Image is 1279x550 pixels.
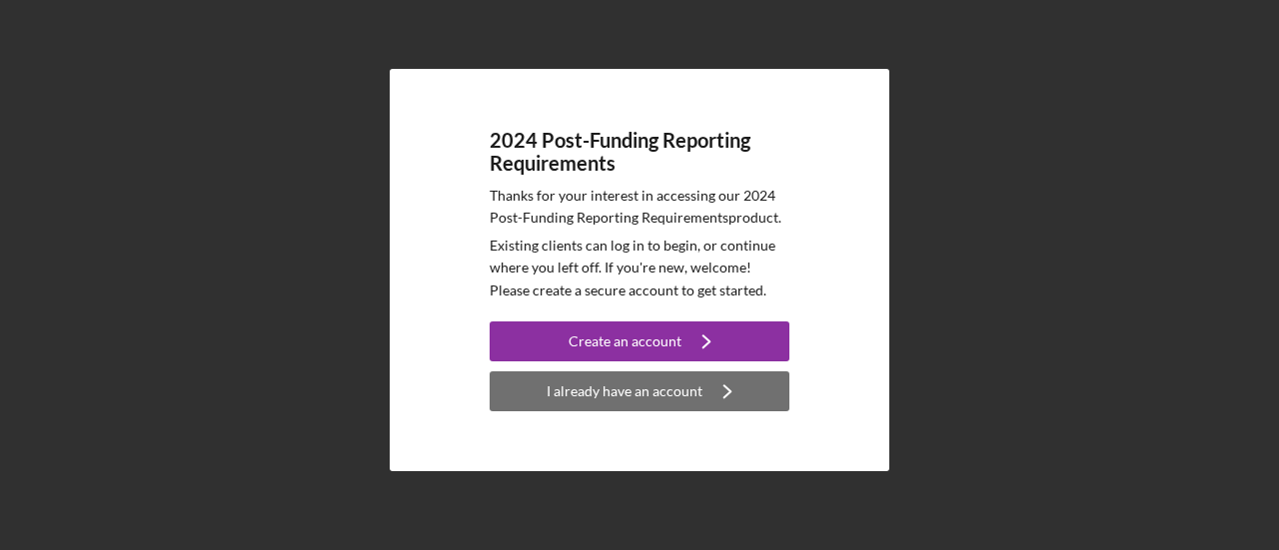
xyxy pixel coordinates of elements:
h4: 2024 Post-Funding Reporting Requirements [490,129,789,175]
div: I already have an account [547,371,702,411]
a: Create an account [490,321,789,366]
p: Existing clients can log in to begin, or continue where you left off. If you're new, welcome! Ple... [490,235,789,301]
button: Create an account [490,321,789,361]
button: I already have an account [490,371,789,411]
p: Thanks for your interest in accessing our 2024 Post-Funding Reporting Requirements product. [490,185,789,230]
div: Create an account [569,321,681,361]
